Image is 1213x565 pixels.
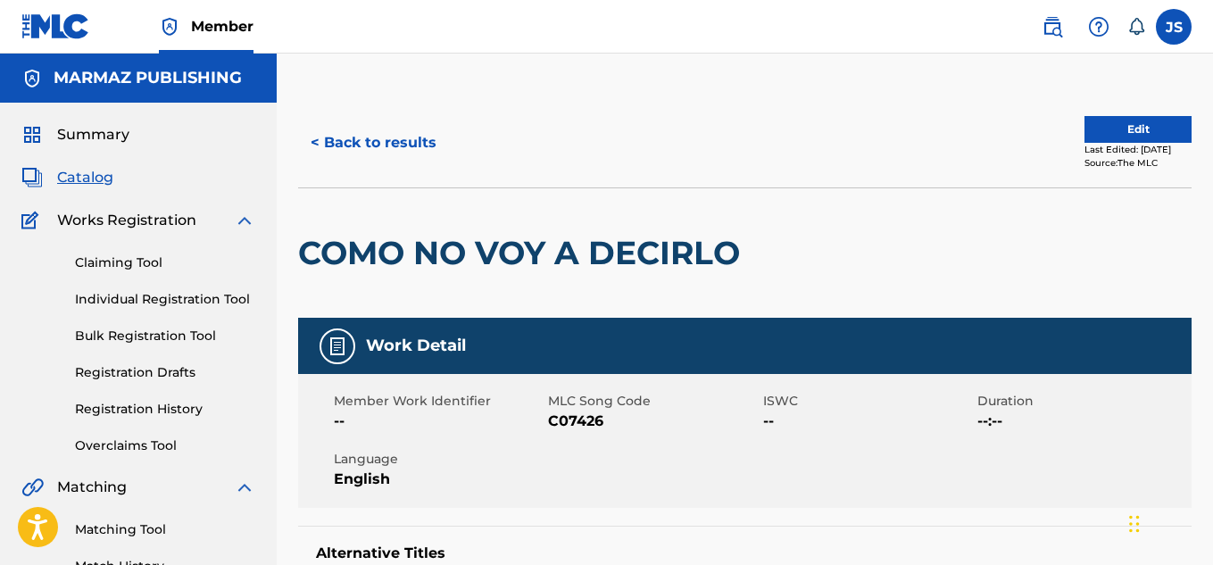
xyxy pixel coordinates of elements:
img: Matching [21,477,44,498]
span: Member Work Identifier [334,392,544,411]
span: English [334,469,544,490]
a: Bulk Registration Tool [75,327,255,345]
span: Duration [977,392,1187,411]
a: SummarySummary [21,124,129,145]
div: Notifications [1127,18,1145,36]
span: Summary [57,124,129,145]
span: --:-- [977,411,1187,432]
div: Widget de chat [1124,479,1213,565]
div: Arrastrar [1129,497,1140,551]
div: User Menu [1156,9,1192,45]
a: Matching Tool [75,520,255,539]
img: Work Detail [327,336,348,357]
a: Registration History [75,400,255,419]
span: Works Registration [57,210,196,231]
img: Catalog [21,167,43,188]
img: Accounts [21,68,43,89]
img: expand [234,477,255,498]
h5: MARMAZ PUBLISHING [54,68,242,88]
a: Individual Registration Tool [75,290,255,309]
span: Matching [57,477,127,498]
span: -- [334,411,544,432]
a: Overclaims Tool [75,436,255,455]
span: Language [334,450,544,469]
img: help [1088,16,1109,37]
button: Edit [1084,116,1192,143]
img: expand [234,210,255,231]
a: Public Search [1034,9,1070,45]
button: < Back to results [298,120,449,165]
span: ISWC [763,392,973,411]
img: Top Rightsholder [159,16,180,37]
h5: Alternative Titles [316,544,1174,562]
span: C07426 [548,411,758,432]
h5: Work Detail [366,336,466,356]
div: Last Edited: [DATE] [1084,143,1192,156]
h2: COMO NO VOY A DECIRLO [298,233,749,273]
a: Claiming Tool [75,253,255,272]
img: search [1042,16,1063,37]
div: Source: The MLC [1084,156,1192,170]
span: MLC Song Code [548,392,758,411]
div: Help [1081,9,1117,45]
span: Member [191,16,253,37]
img: MLC Logo [21,13,90,39]
img: Summary [21,124,43,145]
a: CatalogCatalog [21,167,113,188]
iframe: Chat Widget [1124,479,1213,565]
iframe: Resource Center [1163,337,1213,480]
span: -- [763,411,973,432]
img: Works Registration [21,210,45,231]
a: Registration Drafts [75,363,255,382]
span: Catalog [57,167,113,188]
